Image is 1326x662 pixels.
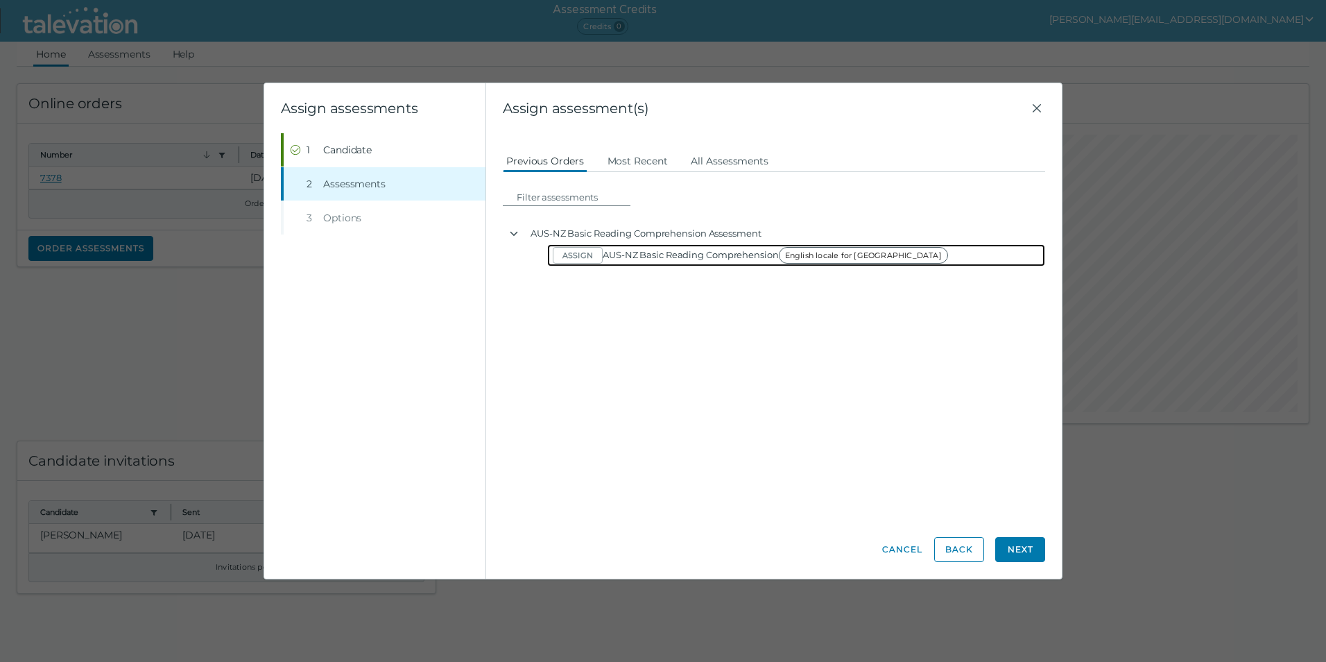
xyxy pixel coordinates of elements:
input: Filter assessments [511,189,630,205]
button: Completed [284,133,485,167]
span: Candidate [323,143,372,157]
button: Back [934,537,984,562]
button: Most Recent [604,148,671,173]
button: Close [1028,100,1045,117]
span: AUS-NZ Basic Reading Comprehension [603,249,952,260]
nav: Wizard steps [281,133,485,235]
cds-icon: Completed [290,144,301,155]
div: 1 [307,143,318,157]
button: Next [995,537,1045,562]
button: Previous Orders [503,148,587,173]
button: 2Assessments [284,167,485,201]
div: 2 [307,177,318,191]
button: Cancel [881,537,923,562]
button: Assign [553,247,603,264]
span: Assessments [323,177,386,191]
span: English locale for [GEOGRAPHIC_DATA] [779,247,948,264]
span: Assign assessment(s) [503,100,1028,117]
div: AUS-NZ Basic Reading Comprehension Assessment [525,222,1045,244]
button: All Assessments [687,148,772,173]
clr-wizard-title: Assign assessments [281,100,417,117]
